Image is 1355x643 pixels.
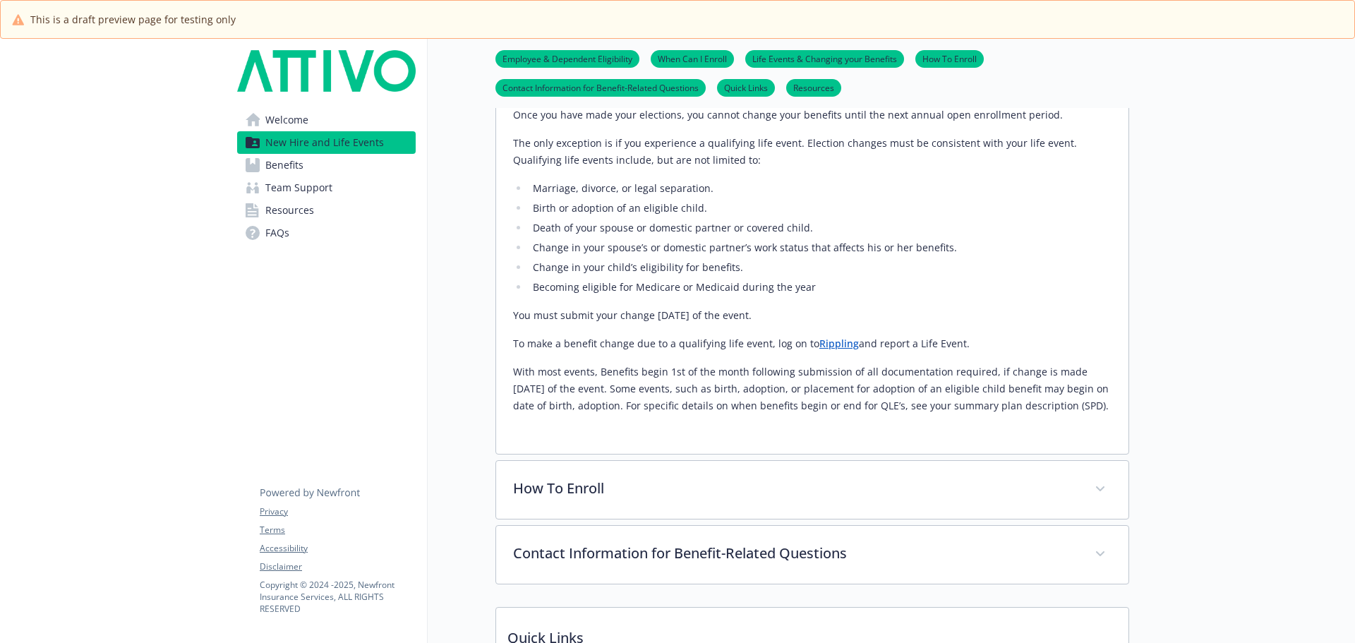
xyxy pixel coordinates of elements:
[529,259,1112,276] li: Change in your child’s eligibility for benefits.
[529,239,1112,256] li: Change in your spouse’s or domestic partner’s work status that affects his or her benefits.
[496,526,1128,584] div: Contact Information for Benefit-Related Questions
[265,199,314,222] span: Resources
[915,52,984,65] a: How To Enroll
[237,131,416,154] a: New Hire and Life Events
[513,543,1078,564] p: Contact Information for Benefit-Related Questions
[651,52,734,65] a: When Can I Enroll
[260,560,415,573] a: Disclaimer
[237,154,416,176] a: Benefits
[529,200,1112,217] li: Birth or adoption of an eligible child.
[260,505,415,518] a: Privacy
[260,542,415,555] a: Accessibility
[529,220,1112,236] li: Death of your spouse or domestic partner or covered child.
[265,154,303,176] span: Benefits
[529,279,1112,296] li: Becoming eligible for Medicare or Medicaid during the year
[513,107,1112,124] p: Once you have made your elections, you cannot change your benefits until the next annual open enr...
[496,461,1128,519] div: How To Enroll
[786,80,841,94] a: Resources
[237,109,416,131] a: Welcome
[30,12,236,27] span: This is a draft preview page for testing only
[260,579,415,615] p: Copyright © 2024 - 2025 , Newfront Insurance Services, ALL RIGHTS RESERVED
[237,222,416,244] a: FAQs
[265,109,308,131] span: Welcome
[745,52,904,65] a: Life Events & Changing your Benefits
[237,176,416,199] a: Team Support
[529,180,1112,197] li: Marriage, divorce, or legal separation.
[495,52,639,65] a: Employee & Dependent Eligibility
[495,80,706,94] a: Contact Information for Benefit-Related Questions
[819,337,859,350] a: Rippling
[513,135,1112,169] p: The only exception is if you experience a qualifying life event. Election changes must be consist...
[513,335,1112,352] p: To make a benefit change due to a qualifying life event, log on to and report a Life Event.
[265,222,289,244] span: FAQs
[513,307,1112,324] p: You must submit your change [DATE] of the event.
[717,80,775,94] a: Quick Links
[513,478,1078,499] p: How To Enroll
[260,524,415,536] a: Terms
[265,131,384,154] span: New Hire and Life Events
[513,363,1112,414] p: With most events, Benefits begin 1st of the month following submission of all documentation requi...
[496,95,1128,454] div: Life Events & Changing your Benefits
[265,176,332,199] span: Team Support
[237,199,416,222] a: Resources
